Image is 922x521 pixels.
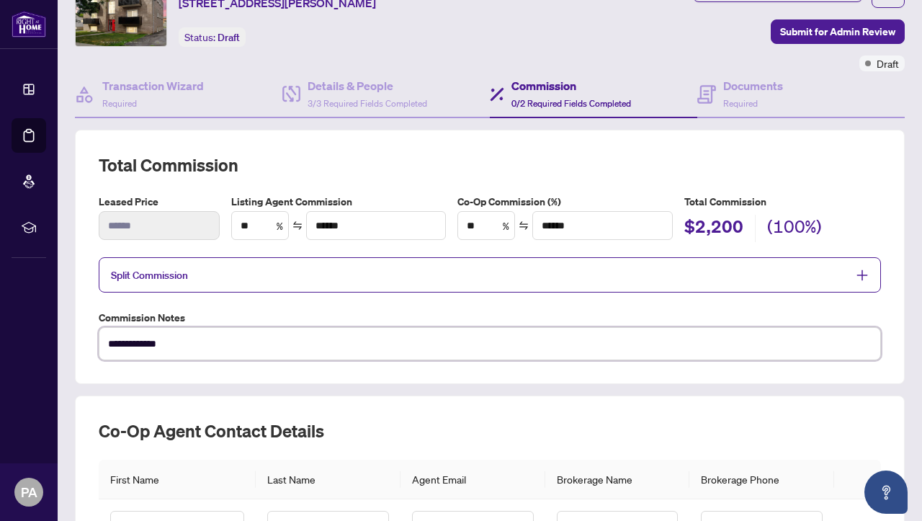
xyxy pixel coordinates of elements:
span: Required [102,98,137,109]
label: Listing Agent Commission [231,194,447,210]
span: Required [723,98,758,109]
h2: Total Commission [99,153,881,177]
span: plus [856,269,869,282]
h5: Total Commission [684,194,881,210]
h4: Commission [511,77,631,94]
th: Agent Email [400,460,545,499]
label: Commission Notes [99,310,881,326]
th: Brokerage Name [545,460,690,499]
h2: Co-op Agent Contact Details [99,419,881,442]
span: Draft [218,31,240,44]
span: 3/3 Required Fields Completed [308,98,427,109]
span: Draft [877,55,899,71]
span: swap [292,221,303,231]
h4: Details & People [308,77,427,94]
h4: Documents [723,77,783,94]
span: PA [21,482,37,502]
h2: (100%) [767,215,822,242]
span: Split Commission [111,269,188,282]
span: 0/2 Required Fields Completed [511,98,631,109]
h2: $2,200 [684,215,743,242]
th: Brokerage Phone [689,460,834,499]
label: Co-Op Commission (%) [457,194,673,210]
button: Submit for Admin Review [771,19,905,44]
div: Split Commission [99,257,881,293]
label: Leased Price [99,194,220,210]
h4: Transaction Wizard [102,77,204,94]
img: logo [12,11,46,37]
th: First Name [99,460,256,499]
div: Status: [179,27,246,47]
span: Submit for Admin Review [780,20,895,43]
span: swap [519,221,529,231]
th: Last Name [256,460,400,499]
button: Open asap [864,471,908,514]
